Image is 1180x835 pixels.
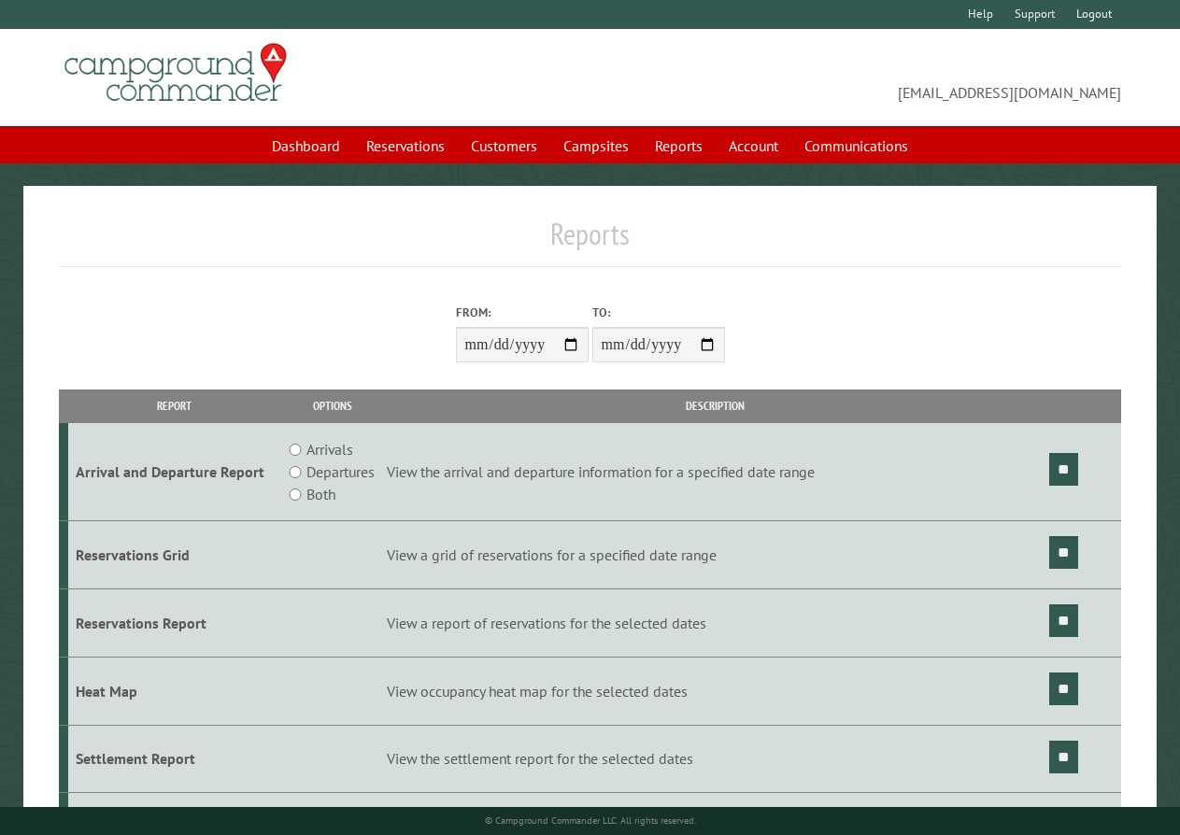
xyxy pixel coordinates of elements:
[68,657,281,725] td: Heat Map
[456,304,589,321] label: From:
[460,128,548,163] a: Customers
[68,725,281,793] td: Settlement Report
[68,389,281,422] th: Report
[59,36,292,109] img: Campground Commander
[68,588,281,657] td: Reservations Report
[384,657,1046,725] td: View occupancy heat map for the selected dates
[592,304,725,321] label: To:
[485,814,696,827] small: © Campground Commander LLC. All rights reserved.
[261,128,351,163] a: Dashboard
[68,423,281,521] td: Arrival and Departure Report
[68,521,281,589] td: Reservations Grid
[384,588,1046,657] td: View a report of reservations for the selected dates
[552,128,640,163] a: Campsites
[59,216,1121,267] h1: Reports
[384,725,1046,793] td: View the settlement report for the selected dates
[384,521,1046,589] td: View a grid of reservations for a specified date range
[306,483,335,505] label: Both
[281,389,384,422] th: Options
[306,460,375,483] label: Departures
[718,128,789,163] a: Account
[384,423,1046,521] td: View the arrival and departure information for a specified date range
[306,438,353,460] label: Arrivals
[355,128,456,163] a: Reservations
[590,51,1121,104] span: [EMAIL_ADDRESS][DOMAIN_NAME]
[793,128,919,163] a: Communications
[644,128,714,163] a: Reports
[384,389,1046,422] th: Description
